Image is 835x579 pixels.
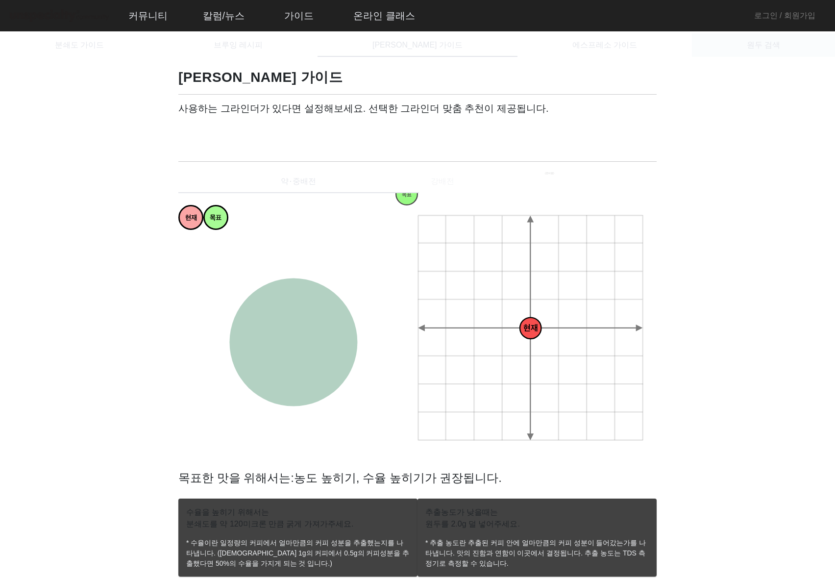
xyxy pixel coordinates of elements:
span: 브루잉 레시피 [214,41,263,49]
a: 로그인 / 회원가입 [754,10,815,22]
h2: 목표한 맛을 위해서는: [178,469,657,487]
h1: [PERSON_NAME] 가이드 [178,69,657,86]
span: 에스프레소 가이드 [572,41,637,49]
span: 설정 [151,326,163,333]
mat-label: 내가 사용하는 그라인더 [186,124,269,132]
span: 약⋅중배전 [281,177,316,185]
img: logo [8,7,111,25]
p: 분쇄도를 약 120미크론 만큼 굵게 가져가주세요. [186,518,410,530]
a: 커뮤니티 [121,2,175,29]
a: 대화 [65,311,126,335]
span: 농도 높히기, 수율 높히기가 권장됩니다. [294,471,502,484]
h3: 사용하는 그라인더가 있다면 설정해보세요. 선택한 그라인더 맞춤 추천이 제공됩니다. [178,102,657,114]
a: 칼럼/뉴스 [195,2,253,29]
span: 대화 [90,326,101,334]
a: 설정 [126,311,188,335]
mat-card-title: 수율을 높히기 위해서는 [186,506,269,518]
span: 홈 [31,326,37,333]
span: 원두 검색 [747,41,780,49]
tspan: 목표 [210,214,221,223]
a: 가이드 [276,2,321,29]
mat-card-title: 추출농도가 낮을때는 [425,506,498,518]
p: 원두를 2.0g 덜 넣어주세요. [425,518,649,530]
p: * 수율이란 일정량의 커피에서 얼마만큼의 커피 성분을 추출했는지를 나타냅니다. ([DEMOGRAPHIC_DATA] 1g의 커피에서 0.5g의 커피성분을 추출했다면 50%의 수... [186,538,410,569]
a: 온라인 클래스 [345,2,423,29]
a: 홈 [3,311,65,335]
span: [PERSON_NAME] 가이드 [372,41,463,49]
tspan: 현재 [185,214,197,223]
tspan: 현재 [523,324,538,333]
p: * 추출 농도란 추출된 커피 안에 얼마만큼의 커피 성분이 들어갔는가를 나타냅니다. 맛의 진함과 연함이 이곳에서 결정됩니다. 추출 농도는 TDS 측정기로 측정할 수 있습니다. [425,538,649,569]
span: 분쇄도 가이드 [55,41,104,49]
